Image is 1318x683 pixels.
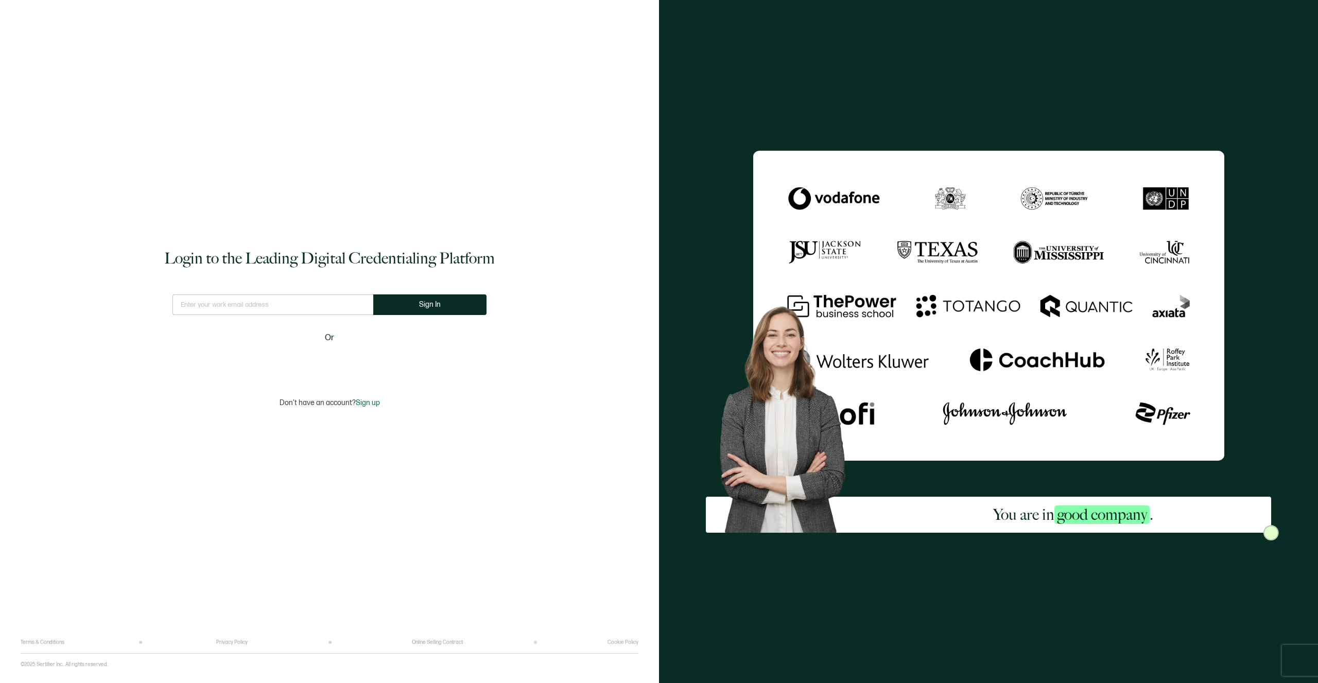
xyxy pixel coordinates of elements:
[608,639,638,645] a: Cookie Policy
[373,294,487,315] button: Sign In
[1263,525,1279,540] img: Sertifier Login
[412,639,463,645] a: Online Selling Contract
[993,504,1153,525] h2: You are in .
[325,331,334,344] span: Or
[270,351,389,374] div: Sign in with Google. Opens in new tab
[172,294,373,315] input: Enter your work email address
[265,351,394,374] iframe: Sign in with Google Button
[280,398,380,407] p: Don't have an account?
[706,295,875,533] img: Sertifier Login - You are in <span class="strong-h">good company</span>. Hero
[356,398,380,407] span: Sign up
[753,150,1224,461] img: Sertifier Login - You are in <span class="strong-h">good company</span>.
[419,301,441,308] span: Sign In
[1054,505,1150,524] span: good company
[21,661,108,668] p: ©2025 Sertifier Inc.. All rights reserved.
[164,248,495,269] h1: Login to the Leading Digital Credentialing Platform
[21,639,64,645] a: Terms & Conditions
[216,639,248,645] a: Privacy Policy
